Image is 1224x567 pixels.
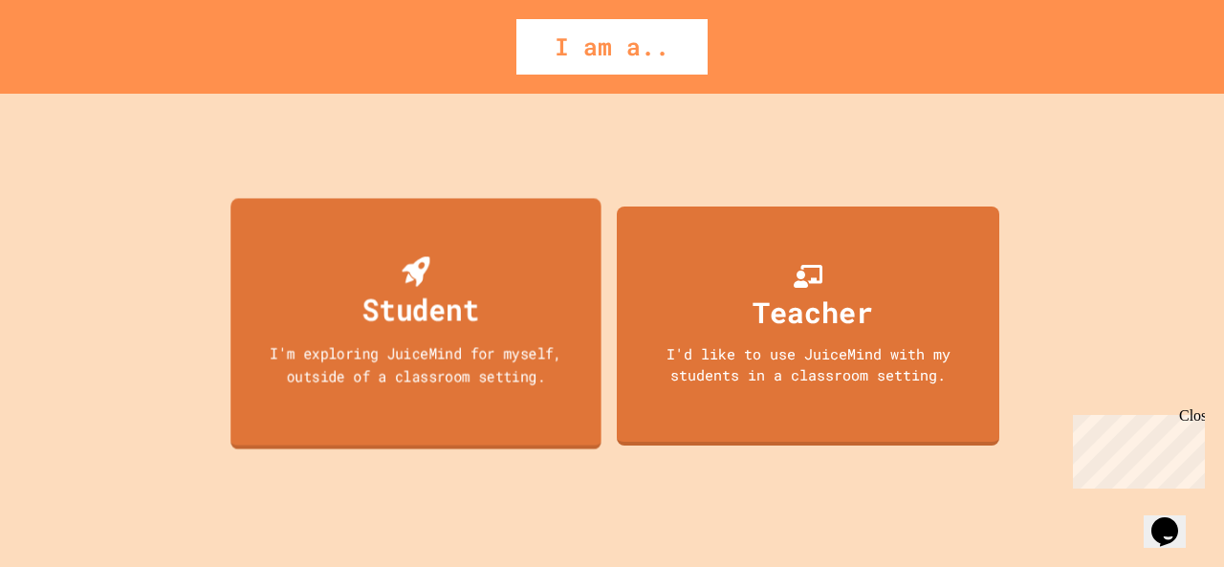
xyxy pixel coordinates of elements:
[1144,491,1205,548] iframe: chat widget
[250,341,583,386] div: I'm exploring JuiceMind for myself, outside of a classroom setting.
[753,291,873,334] div: Teacher
[362,286,479,331] div: Student
[8,8,132,121] div: Chat with us now!Close
[516,19,708,75] div: I am a..
[636,343,980,386] div: I'd like to use JuiceMind with my students in a classroom setting.
[1065,407,1205,489] iframe: chat widget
